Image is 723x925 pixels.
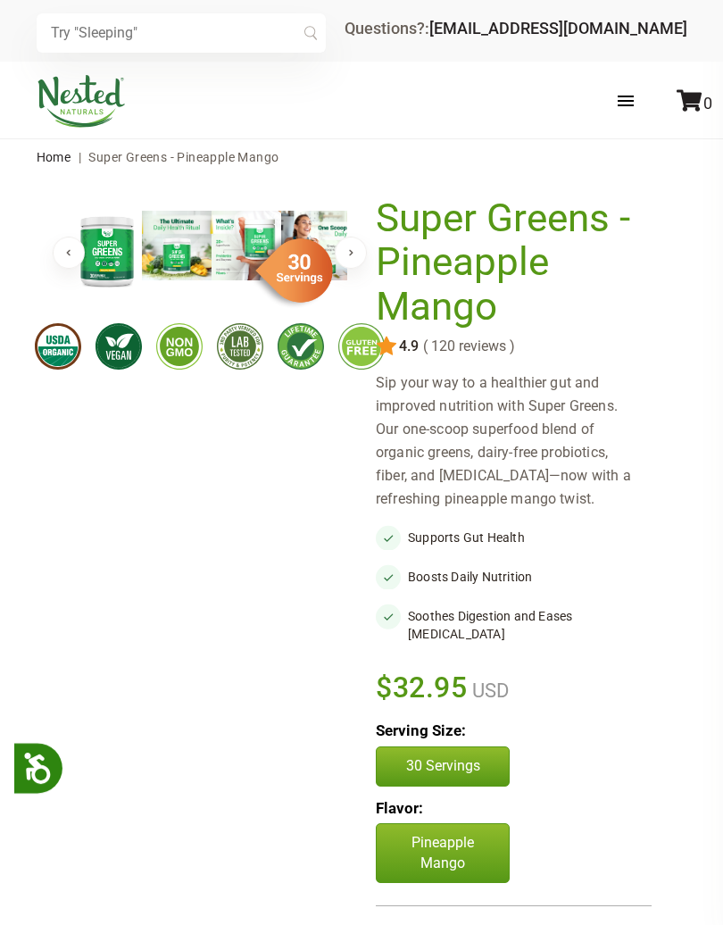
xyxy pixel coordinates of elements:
[429,19,687,37] a: [EMAIL_ADDRESS][DOMAIN_NAME]
[376,564,652,589] li: Boosts Daily Nutrition
[37,75,126,128] img: Nested Naturals
[212,211,281,280] img: Super Greens - Pineapple Mango
[156,323,203,370] img: gmofree
[35,323,81,370] img: usdaorganic
[74,150,86,164] span: |
[395,756,491,776] p: 30 Servings
[37,139,687,175] nav: breadcrumbs
[72,211,142,291] img: Super Greens - Pineapple Mango
[376,604,652,646] li: Soothes Digestion and Eases [MEDICAL_DATA]
[376,668,468,707] span: $32.95
[96,323,142,370] img: vegan
[345,21,687,37] div: Questions?:
[376,196,643,329] h1: Super Greens - Pineapple Mango
[376,799,423,817] b: Flavor:
[244,232,333,309] img: sg-servings-30.png
[142,211,212,280] img: Super Greens - Pineapple Mango
[335,237,367,269] button: Next
[281,211,351,280] img: Super Greens - Pineapple Mango
[37,150,71,164] a: Home
[376,371,652,511] div: Sip your way to a healthier gut and improved nutrition with Super Greens. Our one-scoop superfood...
[53,237,85,269] button: Previous
[376,746,510,786] button: 30 Servings
[338,323,385,370] img: glutenfree
[397,338,419,354] span: 4.9
[468,679,509,702] span: USD
[217,323,263,370] img: thirdpartytested
[703,94,712,112] span: 0
[677,94,712,112] a: 0
[376,336,397,357] img: star.svg
[88,150,278,164] span: Super Greens - Pineapple Mango
[419,338,515,354] span: ( 120 reviews )
[376,525,652,550] li: Supports Gut Health
[376,721,466,739] b: Serving Size:
[278,323,324,370] img: lifetimeguarantee
[37,13,326,53] input: Try "Sleeping"
[376,823,510,883] p: Pineapple Mango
